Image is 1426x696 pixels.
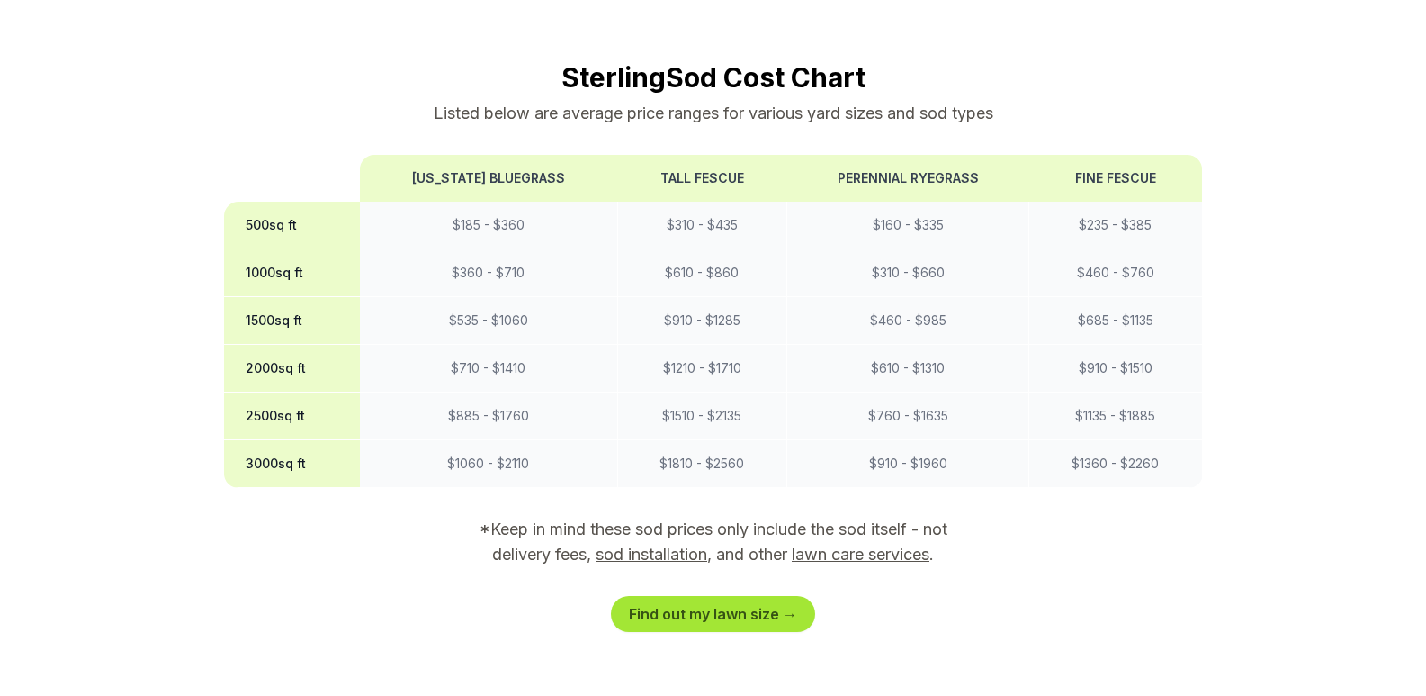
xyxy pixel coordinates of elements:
th: 1000 sq ft [224,249,360,297]
td: $ 710 - $ 1410 [360,345,618,393]
th: Perennial Ryegrass [786,155,1029,202]
h2: Sterling Sod Cost Chart [224,61,1203,94]
th: 1500 sq ft [224,297,360,345]
td: $ 910 - $ 1285 [617,297,786,345]
td: $ 235 - $ 385 [1029,202,1202,249]
td: $ 460 - $ 985 [786,297,1029,345]
td: $ 1210 - $ 1710 [617,345,786,393]
p: *Keep in mind these sod prices only include the sod itself - not delivery fees, , and other . [454,517,973,567]
td: $ 535 - $ 1060 [360,297,618,345]
td: $ 1360 - $ 2260 [1029,440,1202,488]
th: 3000 sq ft [224,440,360,488]
td: $ 760 - $ 1635 [786,393,1029,440]
td: $ 160 - $ 335 [786,202,1029,249]
td: $ 185 - $ 360 [360,202,618,249]
a: sod installation [596,545,707,564]
th: Tall Fescue [617,155,786,202]
td: $ 910 - $ 1510 [1029,345,1202,393]
td: $ 1060 - $ 2110 [360,440,618,488]
th: 2500 sq ft [224,393,360,440]
th: 500 sq ft [224,202,360,249]
td: $ 685 - $ 1135 [1029,297,1202,345]
td: $ 1135 - $ 1885 [1029,393,1202,440]
a: Find out my lawn size → [611,596,815,632]
td: $ 910 - $ 1960 [786,440,1029,488]
td: $ 1810 - $ 2560 [617,440,786,488]
p: Listed below are average price ranges for various yard sizes and sod types [224,101,1203,126]
th: [US_STATE] Bluegrass [360,155,618,202]
td: $ 1510 - $ 2135 [617,393,786,440]
td: $ 360 - $ 710 [360,249,618,297]
td: $ 310 - $ 660 [786,249,1029,297]
td: $ 610 - $ 1310 [786,345,1029,393]
td: $ 610 - $ 860 [617,249,786,297]
td: $ 310 - $ 435 [617,202,786,249]
td: $ 885 - $ 1760 [360,393,618,440]
th: 2000 sq ft [224,345,360,393]
td: $ 460 - $ 760 [1029,249,1202,297]
th: Fine Fescue [1029,155,1202,202]
a: lawn care services [792,545,929,564]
